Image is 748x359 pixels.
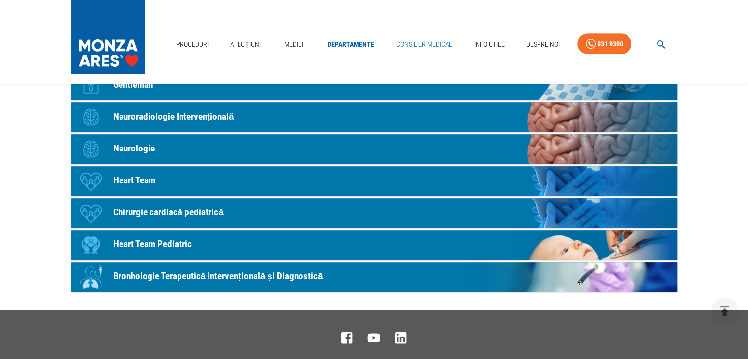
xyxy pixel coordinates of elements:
div: Icon [76,166,106,196]
a: Info Utile [470,34,509,55]
a: IconNeuroradiologie Intervențională [71,102,677,132]
p: Heart Team Pediatric [113,238,192,252]
a: IconHeart Team [71,166,677,196]
div: Icon [76,198,106,228]
p: Gentleman [113,78,153,92]
button: delete [711,298,738,325]
a: 031 9300 [577,33,631,55]
a: IconNeurologie [71,134,677,164]
div: Icon [76,134,106,164]
div: Icon [76,262,106,292]
a: Afecțiuni [226,34,265,55]
a: Despre Noi [522,34,564,55]
p: Neurologie [113,142,155,156]
a: Proceduri [172,34,212,55]
a: Medici [278,34,310,55]
a: Departamente [324,34,378,55]
a: IconHeart Team Pediatric [71,230,677,260]
div: Icon [76,70,106,100]
div: Icon [76,102,106,132]
a: IconBronhologie Terapeutică Intervențională și Diagnostică [71,262,677,292]
p: Chirurgie cardiacă pediatrică [113,206,224,220]
p: Heart Team [113,174,155,188]
a: IconChirurgie cardiacă pediatrică [71,198,677,228]
a: Consilier Medical [392,34,456,55]
div: Icon [76,230,106,260]
p: Bronhologie Terapeutică Intervențională și Diagnostică [113,269,323,284]
p: Neuroradiologie Intervențională [113,110,234,124]
a: IconGentleman [71,70,677,100]
div: 031 9300 [598,38,623,50]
